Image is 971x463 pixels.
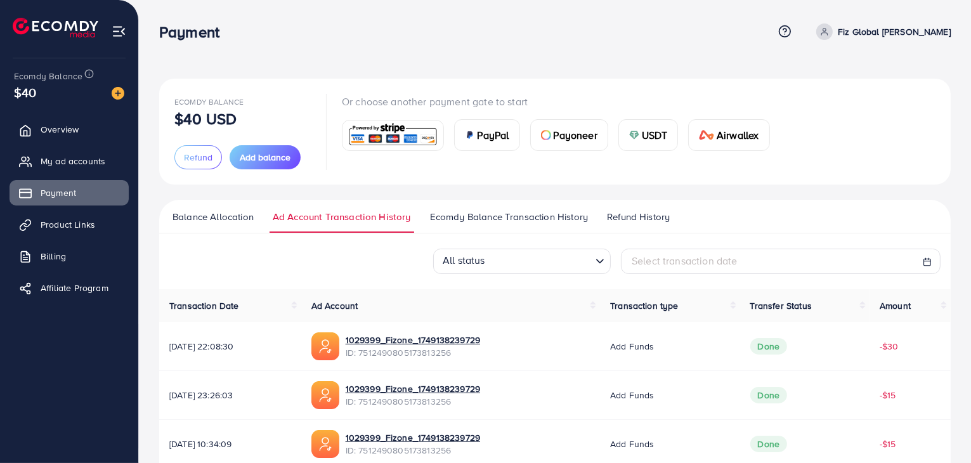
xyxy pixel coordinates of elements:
span: ID: 7512490805173813256 [346,395,480,408]
span: Ad Account Transaction History [273,210,411,224]
span: Add funds [610,389,654,401]
span: Ecomdy Balance [174,96,244,107]
span: -$30 [880,340,899,353]
input: Search for option [489,251,590,271]
span: [DATE] 10:34:09 [169,438,291,450]
img: image [112,87,124,100]
a: Payment [10,180,129,205]
a: Affiliate Program [10,275,129,301]
a: 1029399_Fizone_1749138239729 [346,382,480,395]
span: Done [750,387,788,403]
a: My ad accounts [10,148,129,174]
span: Ecomdy Balance Transaction History [430,210,588,224]
a: card [342,120,444,151]
img: ic-ads-acc.e4c84228.svg [311,332,339,360]
a: cardPayoneer [530,119,608,151]
span: Affiliate Program [41,282,108,294]
a: cardPayPal [454,119,520,151]
span: Airwallex [717,127,759,143]
img: card [541,130,551,140]
button: Refund [174,145,222,169]
span: Transaction type [610,299,679,312]
span: Done [750,338,788,355]
iframe: Chat [917,406,961,453]
span: Add funds [610,438,654,450]
span: My ad accounts [41,155,105,167]
a: Fiz Global [PERSON_NAME] [811,23,951,40]
span: Transaction Date [169,299,239,312]
span: Amount [880,299,911,312]
span: Billing [41,250,66,263]
span: Select transaction date [632,254,738,268]
span: Ad Account [311,299,358,312]
img: card [629,130,639,140]
span: Overview [41,123,79,136]
p: Fiz Global [PERSON_NAME] [838,24,951,39]
p: Or choose another payment gate to start [342,94,780,109]
a: Overview [10,117,129,142]
span: USDT [642,127,668,143]
span: Product Links [41,218,95,231]
span: PayPal [478,127,509,143]
span: Ecomdy Balance [14,70,82,82]
span: Payoneer [554,127,597,143]
span: Add balance [240,151,290,164]
span: Balance Allocation [173,210,254,224]
span: ID: 7512490805173813256 [346,444,480,457]
img: ic-ads-acc.e4c84228.svg [311,381,339,409]
img: ic-ads-acc.e4c84228.svg [311,430,339,458]
span: -$15 [880,389,896,401]
span: Payment [41,186,76,199]
p: $40 USD [174,111,237,126]
a: Billing [10,244,129,269]
span: $40 [14,83,36,101]
a: Product Links [10,212,129,237]
img: card [699,130,714,140]
span: -$15 [880,438,896,450]
span: Refund [184,151,212,164]
a: cardAirwallex [688,119,769,151]
span: ID: 7512490805173813256 [346,346,480,359]
span: Done [750,436,788,452]
span: [DATE] 23:26:03 [169,389,291,401]
div: Search for option [433,249,611,274]
img: card [346,122,440,149]
span: Transfer Status [750,299,812,312]
span: Refund History [607,210,670,224]
span: Add funds [610,340,654,353]
button: Add balance [230,145,301,169]
span: All status [440,250,488,271]
a: 1029399_Fizone_1749138239729 [346,431,480,444]
span: [DATE] 22:08:30 [169,340,291,353]
img: card [465,130,475,140]
a: cardUSDT [618,119,679,151]
a: 1029399_Fizone_1749138239729 [346,334,480,346]
h3: Payment [159,23,230,41]
img: menu [112,24,126,39]
img: logo [13,18,98,37]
